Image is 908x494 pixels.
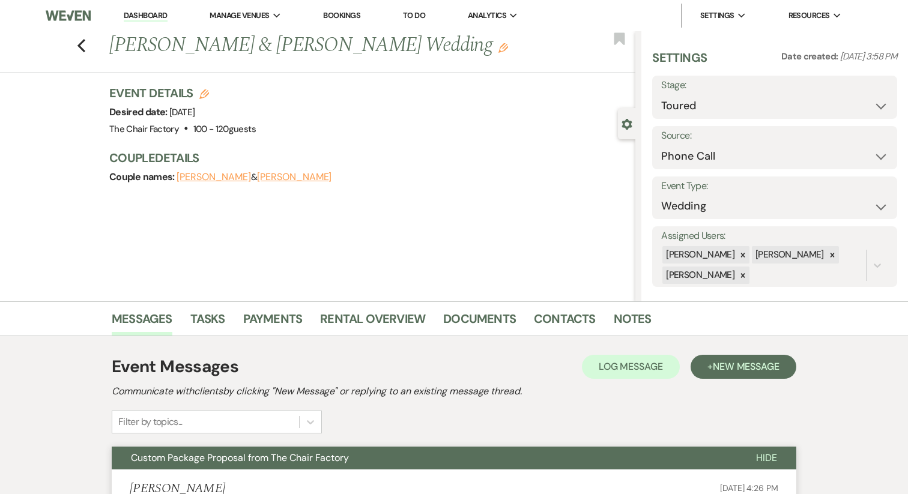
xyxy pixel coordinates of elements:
a: Documents [443,309,516,336]
span: Hide [756,451,777,464]
div: [PERSON_NAME] [752,246,826,264]
span: & [177,171,331,183]
span: Custom Package Proposal from The Chair Factory [131,451,349,464]
div: [PERSON_NAME] [662,246,736,264]
a: Notes [614,309,652,336]
span: Resources [788,10,830,22]
a: Dashboard [124,10,167,22]
label: Assigned Users: [661,227,888,245]
a: Contacts [534,309,596,336]
h1: [PERSON_NAME] & [PERSON_NAME] Wedding [109,31,525,60]
div: [PERSON_NAME] [662,267,736,284]
h3: Settings [652,49,707,76]
span: 100 - 120 guests [193,123,256,135]
span: Manage Venues [210,10,269,22]
span: [DATE] 4:26 PM [720,483,778,493]
h2: Communicate with clients by clicking "New Message" or replying to an existing message thread. [112,384,796,399]
a: Payments [243,309,303,336]
a: Bookings [323,10,360,20]
span: [DATE] [169,106,195,118]
a: To Do [403,10,425,20]
button: Custom Package Proposal from The Chair Factory [112,447,737,469]
div: Filter by topics... [118,415,183,429]
a: Tasks [190,309,225,336]
button: [PERSON_NAME] [257,172,331,182]
a: Rental Overview [320,309,425,336]
label: Event Type: [661,178,888,195]
span: Settings [700,10,734,22]
button: +New Message [691,355,796,379]
span: [DATE] 3:58 PM [840,50,897,62]
button: Hide [737,447,796,469]
label: Source: [661,127,888,145]
h3: Couple Details [109,149,623,166]
a: Messages [112,309,172,336]
span: Log Message [599,360,663,373]
img: Weven Logo [46,3,91,28]
span: New Message [713,360,779,373]
span: Desired date: [109,106,169,118]
button: Edit [498,42,508,53]
span: Analytics [468,10,506,22]
h1: Event Messages [112,354,238,379]
button: Close lead details [622,118,632,129]
button: [PERSON_NAME] [177,172,251,182]
span: Date created: [781,50,840,62]
h3: Event Details [109,85,256,101]
span: The Chair Factory [109,123,179,135]
span: Couple names: [109,170,177,183]
label: Stage: [661,77,888,94]
button: Log Message [582,355,680,379]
